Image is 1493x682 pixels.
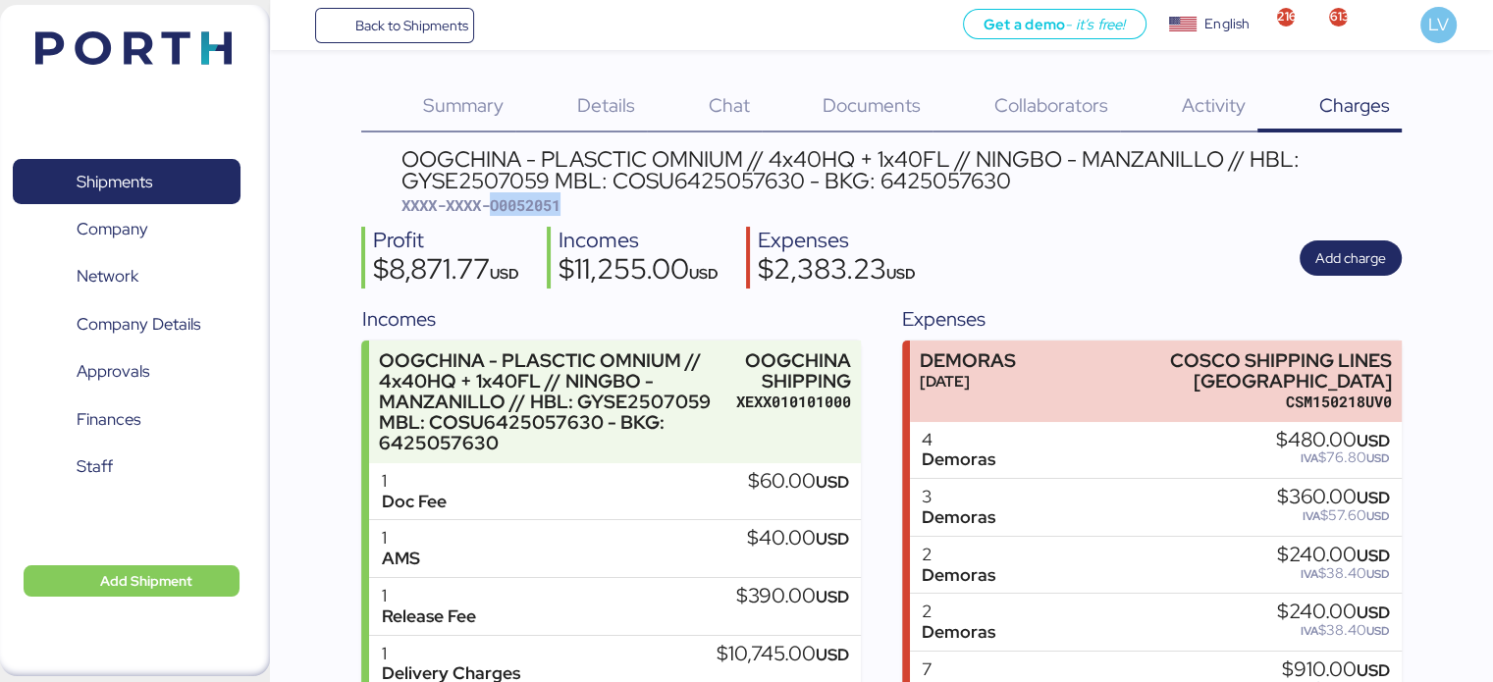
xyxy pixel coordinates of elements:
[1300,240,1402,276] button: Add charge
[920,350,1016,371] div: DEMORAS
[816,586,849,607] span: USD
[13,302,240,347] a: Company Details
[922,430,995,450] div: 4
[282,9,315,42] button: Menu
[1277,602,1390,623] div: $240.00
[994,92,1108,118] span: Collaborators
[13,207,240,252] a: Company
[381,492,446,512] div: Doc Fee
[1428,12,1448,37] span: LV
[816,528,849,550] span: USD
[577,92,635,118] span: Details
[1277,566,1390,581] div: $38.40
[902,304,1401,334] div: Expenses
[1315,246,1386,270] span: Add charge
[922,602,995,622] div: 2
[361,304,860,334] div: Incomes
[1366,450,1390,466] span: USD
[77,310,200,339] span: Company Details
[1277,545,1390,566] div: $240.00
[922,659,995,680] div: 7
[77,405,140,434] span: Finances
[490,264,519,283] span: USD
[922,449,995,470] div: Demoras
[379,350,727,454] div: OOGCHINA - PLASCTIC OMNIUM // 4x40HQ + 1x40FL // NINGBO - MANZANILLO // HBL: GYSE2507059 MBL: COS...
[381,471,446,492] div: 1
[823,92,921,118] span: Documents
[717,644,849,665] div: $10,745.00
[381,586,475,606] div: 1
[13,254,240,299] a: Network
[736,392,851,412] div: XEXX010101000
[736,586,849,607] div: $390.00
[1357,487,1390,508] span: USD
[1182,92,1246,118] span: Activity
[1276,450,1390,465] div: $76.80
[747,528,849,550] div: $40.00
[922,487,995,507] div: 3
[922,507,995,528] div: Demoras
[1366,623,1390,639] span: USD
[816,471,849,493] span: USD
[736,350,851,392] div: OOGCHINA SHIPPING
[13,349,240,394] a: Approvals
[1357,430,1390,451] span: USD
[1366,508,1390,524] span: USD
[373,255,519,289] div: $8,871.77
[13,397,240,443] a: Finances
[1277,487,1390,508] div: $360.00
[559,255,719,289] div: $11,255.00
[381,549,419,569] div: AMS
[1357,602,1390,623] span: USD
[758,255,916,289] div: $2,383.23
[1301,566,1318,582] span: IVA
[100,569,192,593] span: Add Shipment
[423,92,504,118] span: Summary
[381,644,519,664] div: 1
[1276,430,1390,451] div: $480.00
[13,159,240,204] a: Shipments
[1108,392,1392,412] div: CSM150218UV0
[1301,450,1318,466] span: IVA
[1282,659,1390,681] div: $910.00
[401,148,1402,192] div: OOGCHINA - PLASCTIC OMNIUM // 4x40HQ + 1x40FL // NINGBO - MANZANILLO // HBL: GYSE2507059 MBL: COS...
[1277,508,1390,523] div: $57.60
[381,606,475,627] div: Release Fee
[1277,623,1390,638] div: $38.40
[1204,14,1250,34] div: English
[315,8,475,43] a: Back to Shipments
[689,264,719,283] span: USD
[77,168,152,196] span: Shipments
[816,644,849,665] span: USD
[559,227,719,255] div: Incomes
[401,195,560,215] span: XXXX-XXXX-O0052051
[886,264,916,283] span: USD
[748,471,849,493] div: $60.00
[1301,623,1318,639] span: IVA
[708,92,749,118] span: Chat
[922,622,995,643] div: Demoras
[1357,659,1390,681] span: USD
[77,452,113,481] span: Staff
[1318,92,1389,118] span: Charges
[1366,566,1390,582] span: USD
[758,227,916,255] div: Expenses
[77,215,148,243] span: Company
[77,357,149,386] span: Approvals
[77,262,138,290] span: Network
[24,565,240,597] button: Add Shipment
[381,528,419,549] div: 1
[1108,350,1392,392] div: COSCO SHIPPING LINES [GEOGRAPHIC_DATA]
[354,14,467,37] span: Back to Shipments
[922,545,995,565] div: 2
[920,371,1016,392] div: [DATE]
[13,445,240,490] a: Staff
[922,565,995,586] div: Demoras
[1357,545,1390,566] span: USD
[373,227,519,255] div: Profit
[1303,508,1320,524] span: IVA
